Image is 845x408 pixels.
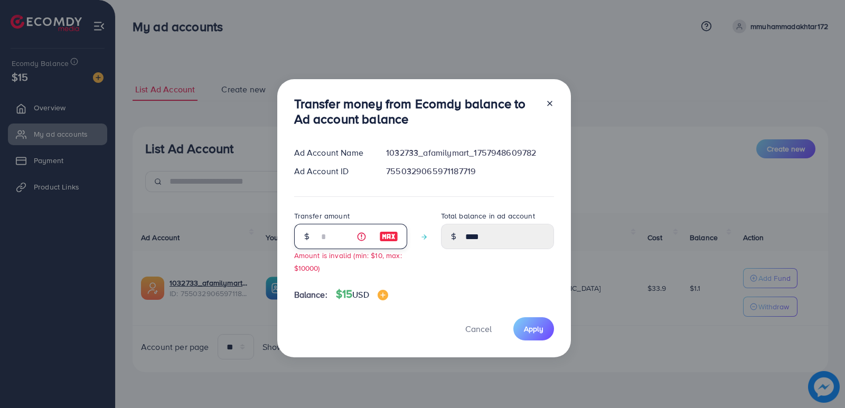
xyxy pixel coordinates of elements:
div: 7550329065971187719 [378,165,562,177]
span: Balance: [294,289,327,301]
span: Cancel [465,323,492,335]
div: Ad Account Name [286,147,378,159]
h3: Transfer money from Ecomdy balance to Ad account balance [294,96,537,127]
label: Total balance in ad account [441,211,535,221]
img: image [379,230,398,243]
span: USD [352,289,369,300]
h4: $15 [336,288,388,301]
button: Apply [513,317,554,340]
span: Apply [524,324,543,334]
div: Ad Account ID [286,165,378,177]
button: Cancel [452,317,505,340]
img: image [378,290,388,300]
small: Amount is invalid (min: $10, max: $10000) [294,250,402,272]
label: Transfer amount [294,211,350,221]
div: 1032733_afamilymart_1757948609782 [378,147,562,159]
